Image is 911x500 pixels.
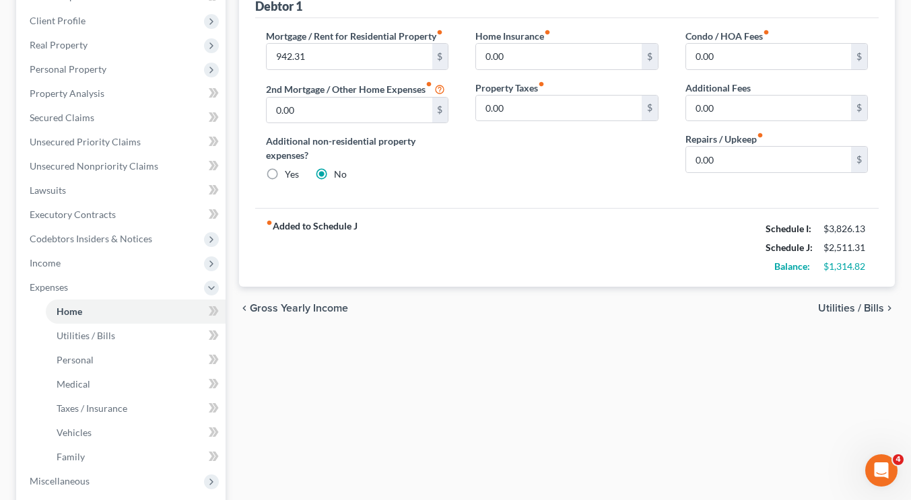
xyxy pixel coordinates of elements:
[46,445,226,469] a: Family
[884,303,895,314] i: chevron_right
[766,242,813,253] strong: Schedule J:
[46,299,226,324] a: Home
[57,306,82,317] span: Home
[30,112,94,123] span: Secured Claims
[30,281,68,293] span: Expenses
[30,209,116,220] span: Executory Contracts
[19,106,226,130] a: Secured Claims
[476,96,641,121] input: --
[30,63,106,75] span: Personal Property
[266,29,443,43] label: Mortgage / Rent for Residential Property
[475,29,551,43] label: Home Insurance
[818,303,895,314] button: Utilities / Bills chevron_right
[266,81,445,97] label: 2nd Mortgage / Other Home Expenses
[30,160,158,172] span: Unsecured Nonpriority Claims
[30,136,141,147] span: Unsecured Priority Claims
[475,81,545,95] label: Property Taxes
[266,134,448,162] label: Additional non-residential property expenses?
[46,372,226,396] a: Medical
[893,454,904,465] span: 4
[19,154,226,178] a: Unsecured Nonpriority Claims
[19,203,226,227] a: Executory Contracts
[57,451,85,462] span: Family
[865,454,898,487] iframe: Intercom live chat
[30,39,88,50] span: Real Property
[823,260,868,273] div: $1,314.82
[57,354,94,365] span: Personal
[266,219,358,276] strong: Added to Schedule J
[57,330,115,341] span: Utilities / Bills
[432,98,448,123] div: $
[250,303,348,314] span: Gross Yearly Income
[685,132,764,146] label: Repairs / Upkeep
[285,168,299,181] label: Yes
[57,427,92,438] span: Vehicles
[642,44,658,69] div: $
[851,44,867,69] div: $
[426,81,432,87] i: fiber_manual_record
[46,324,226,348] a: Utilities / Bills
[267,98,432,123] input: --
[19,81,226,106] a: Property Analysis
[757,132,764,139] i: fiber_manual_record
[30,233,152,244] span: Codebtors Insiders & Notices
[19,178,226,203] a: Lawsuits
[544,29,551,36] i: fiber_manual_record
[46,348,226,372] a: Personal
[686,96,851,121] input: --
[334,168,347,181] label: No
[239,303,250,314] i: chevron_left
[46,396,226,421] a: Taxes / Insurance
[766,223,811,234] strong: Schedule I:
[823,222,868,236] div: $3,826.13
[30,15,86,26] span: Client Profile
[19,130,226,154] a: Unsecured Priority Claims
[46,421,226,445] a: Vehicles
[686,147,851,172] input: --
[685,29,770,43] label: Condo / HOA Fees
[30,257,61,269] span: Income
[851,147,867,172] div: $
[774,260,810,272] strong: Balance:
[476,44,641,69] input: --
[239,303,348,314] button: chevron_left Gross Yearly Income
[57,402,127,414] span: Taxes / Insurance
[30,475,90,487] span: Miscellaneous
[763,29,770,36] i: fiber_manual_record
[436,29,443,36] i: fiber_manual_record
[30,184,66,196] span: Lawsuits
[851,96,867,121] div: $
[685,81,751,95] label: Additional Fees
[267,44,432,69] input: --
[432,44,448,69] div: $
[818,303,884,314] span: Utilities / Bills
[30,87,104,99] span: Property Analysis
[57,378,90,390] span: Medical
[642,96,658,121] div: $
[686,44,851,69] input: --
[538,81,545,87] i: fiber_manual_record
[823,241,868,254] div: $2,511.31
[266,219,273,226] i: fiber_manual_record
